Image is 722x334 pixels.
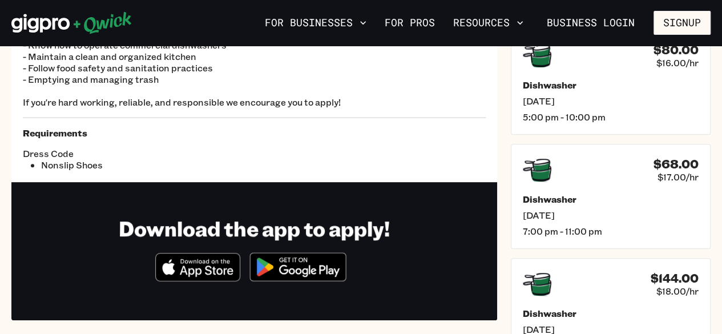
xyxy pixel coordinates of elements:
button: For Businesses [260,13,371,33]
span: $16.00/hr [656,57,699,69]
a: $80.00$16.00/hrDishwasher[DATE]5:00 pm - 10:00 pm [511,30,711,135]
h5: Dishwasher [523,79,699,91]
li: Nonslip Shoes [41,159,255,171]
span: [DATE] [523,210,699,221]
h4: $80.00 [654,43,699,57]
span: Dress Code [23,148,255,159]
span: [DATE] [523,95,699,107]
span: 7:00 pm - 11:00 pm [523,226,699,237]
h5: Requirements [23,127,486,139]
h4: $144.00 [651,271,699,285]
span: $18.00/hr [656,285,699,297]
button: Signup [654,11,711,35]
a: Download on the App Store [155,272,241,284]
h5: Dishwasher [523,308,699,319]
span: 5:00 pm - 10:00 pm [523,111,699,123]
h5: Dishwasher [523,194,699,205]
span: $17.00/hr [658,171,699,183]
a: Business Login [537,11,644,35]
a: For Pros [380,13,439,33]
img: Get it on Google Play [243,246,353,288]
button: Resources [449,13,528,33]
h4: $68.00 [654,157,699,171]
h1: Download the app to apply! [119,215,390,241]
a: $68.00$17.00/hrDishwasher[DATE]7:00 pm - 11:00 pm [511,144,711,249]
